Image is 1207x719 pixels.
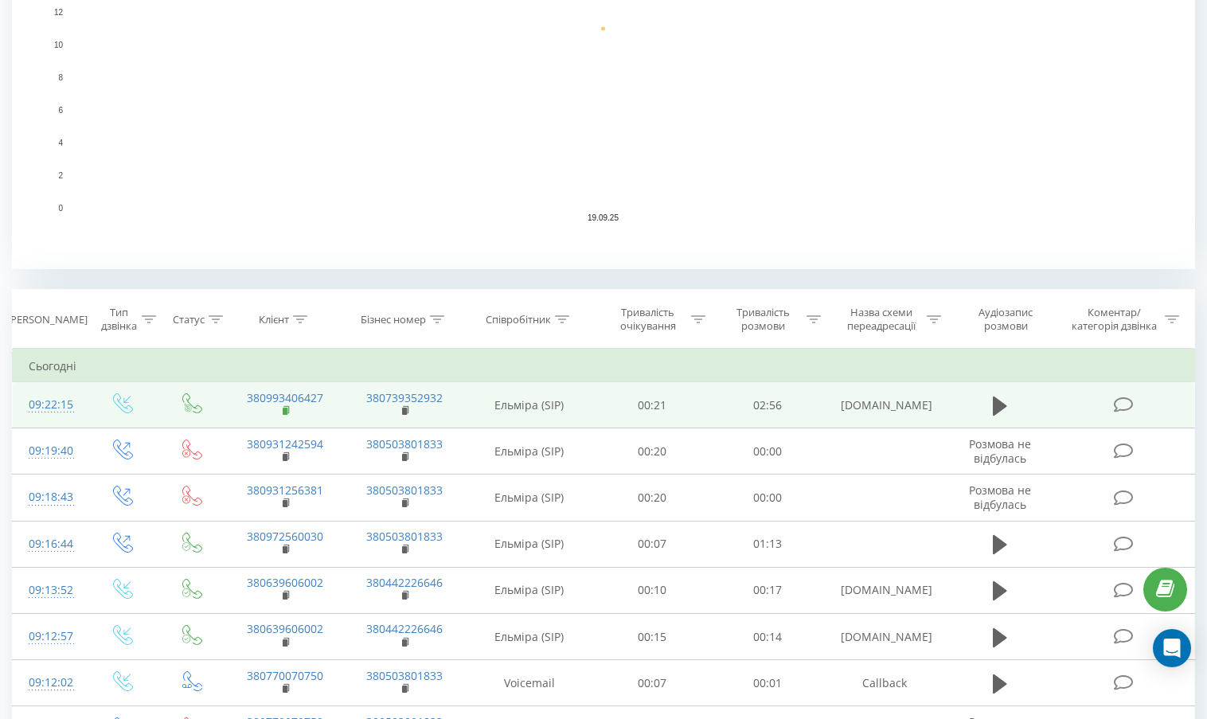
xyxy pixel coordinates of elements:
[594,382,709,428] td: 00:21
[465,660,594,706] td: Voicemail
[366,390,443,405] a: 380739352932
[29,482,70,513] div: 09:18:43
[366,483,443,498] a: 380503801833
[465,567,594,613] td: Ельміра (SIP)
[465,475,594,521] td: Ельміра (SIP)
[839,306,923,333] div: Назва схеми переадресації
[465,428,594,475] td: Ельміра (SIP)
[29,575,70,606] div: 09:13:52
[54,41,64,49] text: 10
[29,436,70,467] div: 09:19:40
[247,483,323,498] a: 380931256381
[709,475,825,521] td: 00:00
[100,306,138,333] div: Тип дзвінка
[959,306,1052,333] div: Аудіозапис розмови
[247,668,323,683] a: 380770070750
[825,567,945,613] td: [DOMAIN_NAME]
[247,529,323,544] a: 380972560030
[594,521,709,567] td: 00:07
[709,521,825,567] td: 01:13
[366,436,443,451] a: 380503801833
[1068,306,1161,333] div: Коментар/категорія дзвінка
[594,614,709,660] td: 00:15
[588,213,619,222] text: 19.09.25
[247,575,323,590] a: 380639606002
[29,621,70,652] div: 09:12:57
[465,614,594,660] td: Ельміра (SIP)
[486,313,551,326] div: Співробітник
[825,382,945,428] td: [DOMAIN_NAME]
[7,313,88,326] div: [PERSON_NAME]
[54,8,64,17] text: 12
[969,436,1031,466] span: Розмова не відбулась
[366,668,443,683] a: 380503801833
[1153,629,1191,667] div: Open Intercom Messenger
[724,306,803,333] div: Тривалість розмови
[366,529,443,544] a: 380503801833
[366,621,443,636] a: 380442226646
[58,171,63,180] text: 2
[366,575,443,590] a: 380442226646
[58,106,63,115] text: 6
[29,529,70,560] div: 09:16:44
[594,660,709,706] td: 00:07
[709,660,825,706] td: 00:01
[709,614,825,660] td: 00:14
[709,567,825,613] td: 00:17
[709,428,825,475] td: 00:00
[58,204,63,213] text: 0
[29,389,70,420] div: 09:22:15
[29,667,70,698] div: 09:12:02
[465,521,594,567] td: Ельміра (SIP)
[13,350,1195,382] td: Сьогодні
[709,382,825,428] td: 02:56
[594,475,709,521] td: 00:20
[825,614,945,660] td: [DOMAIN_NAME]
[825,660,945,706] td: Callback
[594,567,709,613] td: 00:10
[58,73,63,82] text: 8
[608,306,687,333] div: Тривалість очікування
[361,313,426,326] div: Бізнес номер
[247,436,323,451] a: 380931242594
[58,139,63,147] text: 4
[594,428,709,475] td: 00:20
[173,313,205,326] div: Статус
[465,382,594,428] td: Ельміра (SIP)
[247,621,323,636] a: 380639606002
[247,390,323,405] a: 380993406427
[259,313,289,326] div: Клієнт
[969,483,1031,512] span: Розмова не відбулась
